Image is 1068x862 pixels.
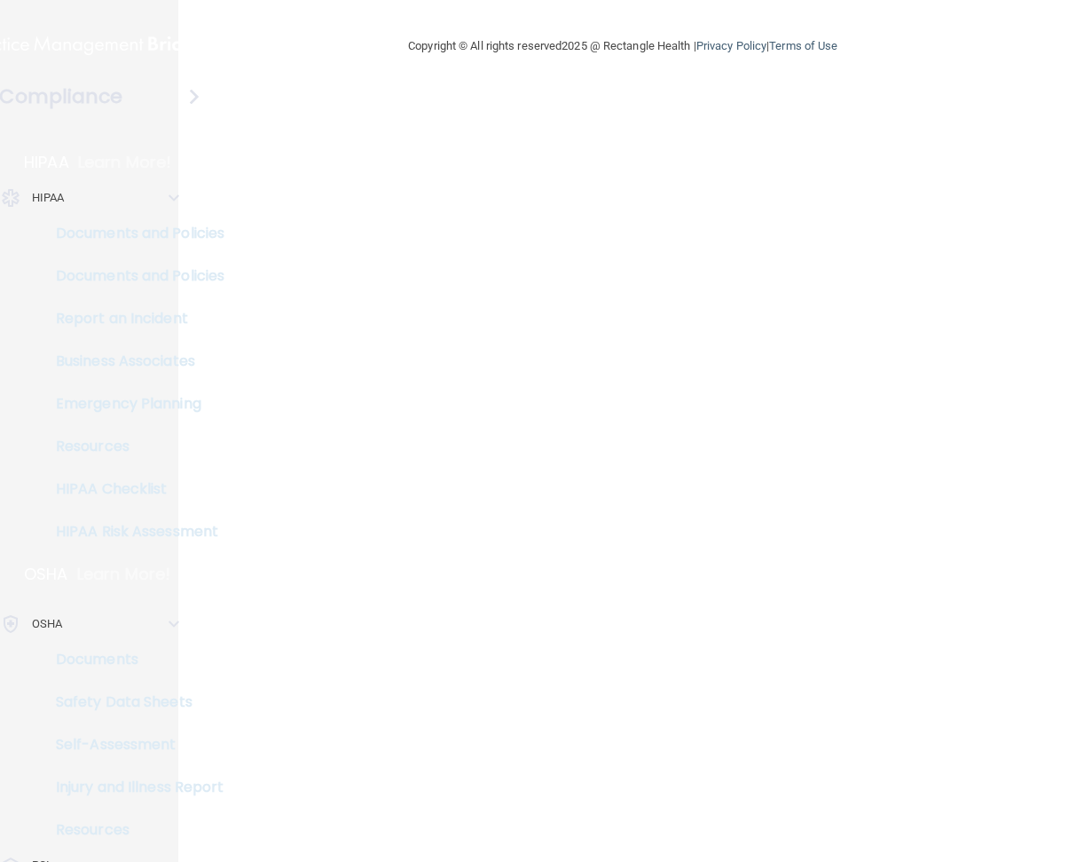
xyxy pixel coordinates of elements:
p: HIPAA Checklist [12,480,254,498]
div: Copyright © All rights reserved 2025 @ Rectangle Health | | [299,18,946,75]
p: Injury and Illness Report [12,779,254,796]
p: Learn More! [77,564,171,585]
p: Safety Data Sheets [12,693,254,711]
p: Documents [12,651,254,668]
p: Report an Incident [12,310,254,328]
p: OSHA [32,613,62,635]
p: Self-Assessment [12,736,254,754]
p: Resources [12,821,254,839]
p: Learn More! [78,152,172,173]
p: Emergency Planning [12,395,254,413]
p: Documents and Policies [12,267,254,285]
p: OSHA [24,564,68,585]
p: HIPAA [24,152,69,173]
p: HIPAA Risk Assessment [12,523,254,541]
a: Terms of Use [769,39,837,52]
a: Privacy Policy [696,39,766,52]
p: HIPAA [32,187,65,209]
p: Documents and Policies [12,225,254,242]
p: Business Associates [12,352,254,370]
p: Resources [12,438,254,455]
